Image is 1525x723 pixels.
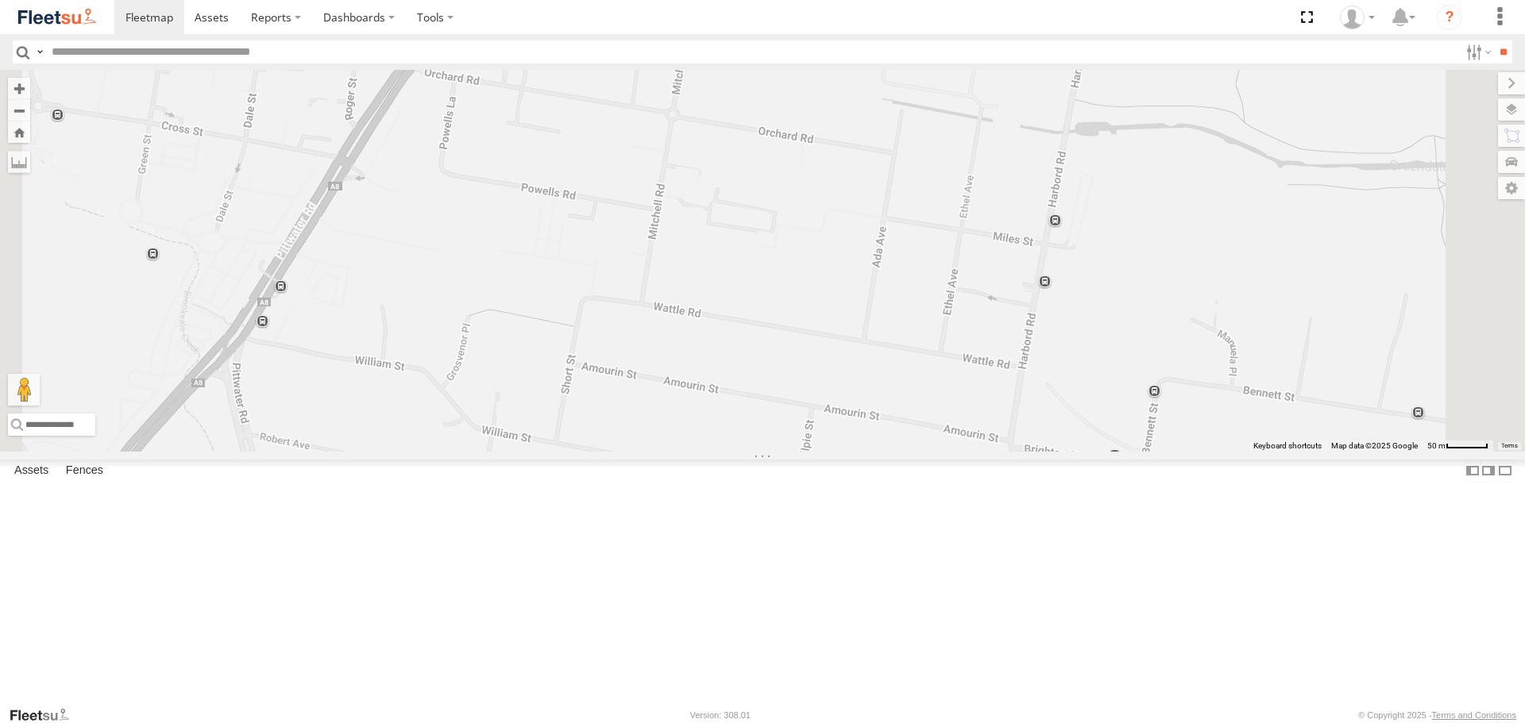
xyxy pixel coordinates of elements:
button: Keyboard shortcuts [1253,440,1322,452]
div: © Copyright 2025 - [1358,710,1516,720]
label: Dock Summary Table to the Right [1481,460,1496,483]
label: Dock Summary Table to the Left [1465,460,1481,483]
label: Measure [8,151,30,173]
a: Terms and Conditions [1432,710,1516,720]
label: Search Query [33,40,46,63]
button: Zoom in [8,78,30,99]
label: Map Settings [1498,177,1525,199]
label: Fences [58,460,111,483]
button: Zoom out [8,99,30,121]
div: Version: 308.01 [690,710,751,720]
img: fleetsu-logo-horizontal.svg [16,6,98,28]
span: 50 m [1427,441,1446,450]
button: Drag Pegman onto the map to open Street View [8,374,40,406]
button: Zoom Home [8,121,30,143]
label: Assets [6,460,56,483]
a: Visit our Website [9,707,82,723]
a: Terms (opens in new tab) [1501,442,1518,448]
label: Search Filter Options [1460,40,1494,63]
i: ? [1437,5,1462,30]
span: Map data ©2025 Google [1331,441,1418,450]
label: Hide Summary Table [1497,460,1513,483]
div: Matt Mayall [1334,6,1380,29]
button: Map scale: 50 m per 50 pixels [1423,440,1493,452]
